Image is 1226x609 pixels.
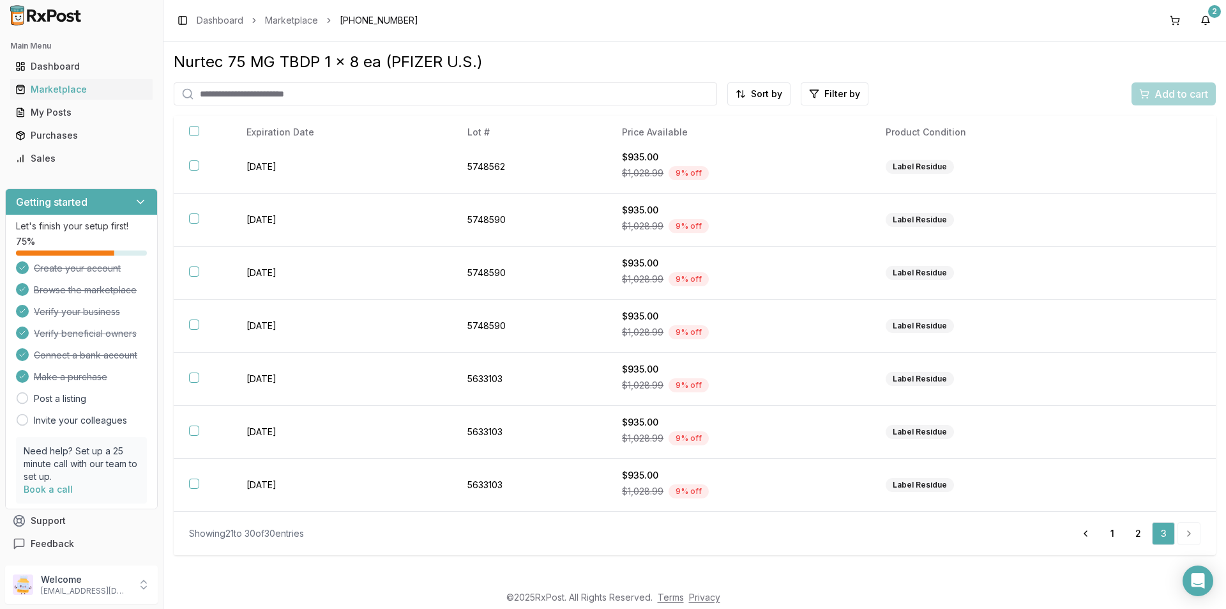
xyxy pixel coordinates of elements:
[16,220,147,233] p: Let's finish your setup first!
[16,194,87,210] h3: Getting started
[622,220,663,233] span: $1,028.99
[870,116,1120,150] th: Product Condition
[231,247,452,300] td: [DATE]
[1152,522,1175,545] a: 3
[669,272,709,286] div: 9 % off
[622,379,663,392] span: $1,028.99
[34,284,137,297] span: Browse the marketplace
[34,371,107,383] span: Make a purchase
[5,532,158,555] button: Feedback
[622,310,855,323] div: $935.00
[727,82,791,105] button: Sort by
[452,459,607,512] td: 5633103
[24,484,73,495] a: Book a call
[15,152,148,165] div: Sales
[197,14,243,27] a: Dashboard
[34,349,137,362] span: Connect a bank account
[5,79,158,100] button: Marketplace
[34,392,86,405] a: Post a listing
[231,141,452,194] td: [DATE]
[669,484,709,498] div: 9 % off
[34,305,120,318] span: Verify your business
[189,527,304,540] div: Showing 21 to 30 of 30 entries
[231,116,452,150] th: Expiration Date
[669,166,709,180] div: 9 % off
[886,213,954,227] div: Label Residue
[231,406,452,459] td: [DATE]
[265,14,318,27] a: Marketplace
[669,219,709,233] div: 9 % off
[1183,566,1213,596] div: Open Intercom Messenger
[340,14,418,27] span: [PHONE_NUMBER]
[452,116,607,150] th: Lot #
[34,327,137,340] span: Verify beneficial owners
[13,574,33,595] img: User avatar
[1073,522,1098,545] a: Go to previous page
[886,319,954,333] div: Label Residue
[452,353,607,406] td: 5633103
[886,478,954,492] div: Label Residue
[622,204,855,217] div: $935.00
[1208,5,1221,18] div: 2
[886,266,954,280] div: Label Residue
[886,160,954,174] div: Label Residue
[1073,522,1200,545] nav: pagination
[622,432,663,445] span: $1,028.99
[10,41,153,51] h2: Main Menu
[197,14,418,27] nav: breadcrumb
[452,141,607,194] td: 5748562
[10,78,153,101] a: Marketplace
[622,326,663,339] span: $1,028.99
[1126,522,1149,545] a: 2
[41,586,130,596] p: [EMAIL_ADDRESS][DOMAIN_NAME]
[231,194,452,247] td: [DATE]
[622,273,663,286] span: $1,028.99
[886,425,954,439] div: Label Residue
[622,167,663,180] span: $1,028.99
[34,262,121,275] span: Create your account
[1101,522,1124,545] a: 1
[10,124,153,147] a: Purchases
[16,235,35,248] span: 75 %
[15,83,148,96] div: Marketplace
[452,406,607,459] td: 5633103
[10,147,153,170] a: Sales
[622,469,855,482] div: $935.00
[622,416,855,429] div: $935.00
[231,300,452,353] td: [DATE]
[5,125,158,146] button: Purchases
[669,431,709,445] div: 9 % off
[689,592,720,603] a: Privacy
[15,60,148,73] div: Dashboard
[1195,10,1216,31] button: 2
[622,363,855,376] div: $935.00
[452,247,607,300] td: 5748590
[886,372,954,386] div: Label Residue
[622,257,855,270] div: $935.00
[10,101,153,124] a: My Posts
[34,414,127,427] a: Invite your colleagues
[658,592,684,603] a: Terms
[5,102,158,123] button: My Posts
[824,88,860,100] span: Filter by
[15,129,148,142] div: Purchases
[452,194,607,247] td: 5748590
[31,537,74,550] span: Feedback
[669,325,709,339] div: 9 % off
[5,5,87,26] img: RxPost Logo
[5,56,158,77] button: Dashboard
[231,459,452,512] td: [DATE]
[174,52,1216,72] div: Nurtec 75 MG TBDP 1 x 8 ea (PFIZER U.S.)
[452,300,607,353] td: 5748590
[15,106,148,119] div: My Posts
[801,82,868,105] button: Filter by
[24,445,139,483] p: Need help? Set up a 25 minute call with our team to set up.
[669,378,709,392] div: 9 % off
[5,509,158,532] button: Support
[751,88,782,100] span: Sort by
[5,148,158,169] button: Sales
[607,116,870,150] th: Price Available
[41,573,130,586] p: Welcome
[231,353,452,406] td: [DATE]
[622,151,855,164] div: $935.00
